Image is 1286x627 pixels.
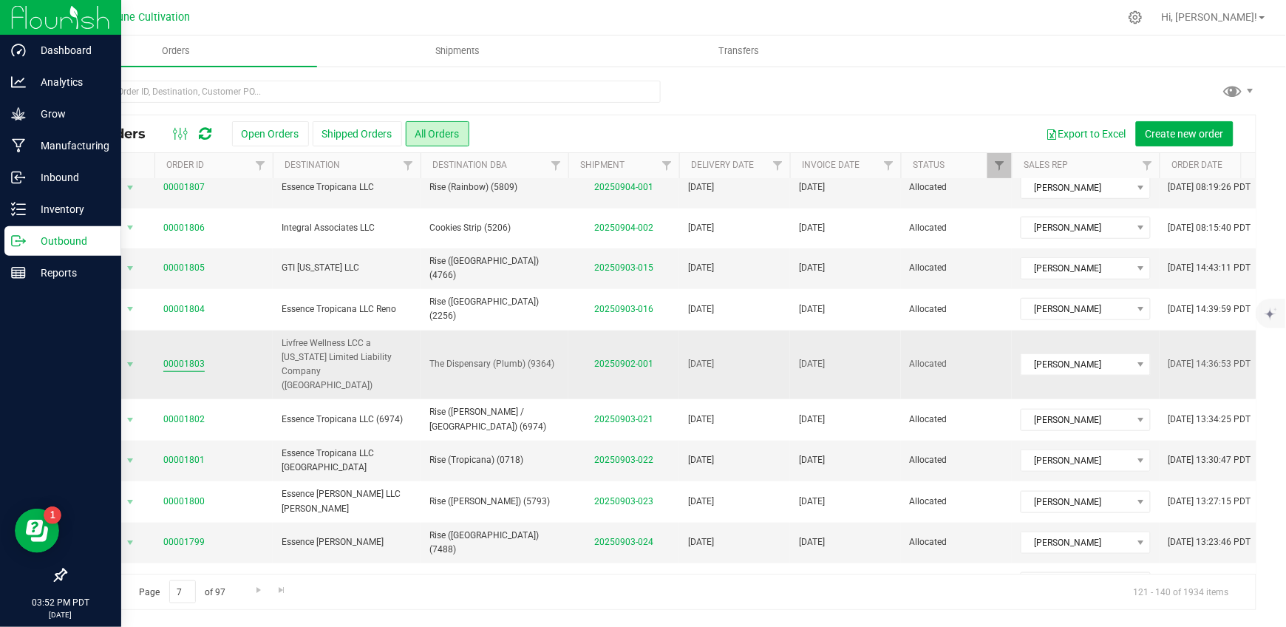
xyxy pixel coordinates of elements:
[1021,573,1132,594] span: [PERSON_NAME]
[121,450,140,471] span: select
[1168,302,1251,316] span: [DATE] 14:39:59 PDT
[1021,354,1132,375] span: [PERSON_NAME]
[271,580,293,600] a: Go to the last page
[166,160,204,170] a: Order ID
[11,43,26,58] inline-svg: Dashboard
[910,535,1003,549] span: Allocated
[688,495,714,509] span: [DATE]
[285,160,340,170] a: Destination
[313,121,402,146] button: Shipped Orders
[429,453,559,467] span: Rise (Tropicana) (0718)
[910,357,1003,371] span: Allocated
[594,304,653,314] a: 20250903-016
[1136,121,1234,146] button: Create new order
[594,537,653,547] a: 20250903-024
[282,413,412,427] span: Essence Tropicana LLC (6974)
[1162,11,1258,23] span: Hi, [PERSON_NAME]!
[415,44,500,58] span: Shipments
[163,180,205,194] a: 00001807
[429,295,559,323] span: Rise ([GEOGRAPHIC_DATA]) (2256)
[26,264,115,282] p: Reports
[163,221,205,235] a: 00001806
[169,580,196,603] input: 7
[580,160,625,170] a: Shipment
[26,105,115,123] p: Grow
[163,453,205,467] a: 00001801
[11,106,26,121] inline-svg: Grow
[1135,153,1160,178] a: Filter
[594,262,653,273] a: 20250903-015
[406,121,469,146] button: All Orders
[799,302,825,316] span: [DATE]
[26,169,115,186] p: Inbound
[913,160,945,170] a: Status
[799,413,825,427] span: [DATE]
[688,413,714,427] span: [DATE]
[7,596,115,609] p: 03:52 PM PDT
[126,580,238,603] span: Page of 97
[317,35,599,67] a: Shipments
[429,221,559,235] span: Cookies Strip (5206)
[282,302,412,316] span: Essence Tropicana LLC Reno
[65,81,661,103] input: Search Order ID, Destination, Customer PO...
[910,495,1003,509] span: Allocated
[1024,160,1068,170] a: Sales Rep
[429,529,559,557] span: Rise ([GEOGRAPHIC_DATA]) (7488)
[688,261,714,275] span: [DATE]
[1168,261,1251,275] span: [DATE] 14:43:11 PDT
[1168,221,1251,235] span: [DATE] 08:15:40 PDT
[688,221,714,235] span: [DATE]
[282,535,412,549] span: Essence [PERSON_NAME]
[799,261,825,275] span: [DATE]
[248,580,269,600] a: Go to the next page
[799,357,825,371] span: [DATE]
[11,202,26,217] inline-svg: Inventory
[877,153,901,178] a: Filter
[802,160,860,170] a: Invoice Date
[910,261,1003,275] span: Allocated
[799,180,825,194] span: [DATE]
[688,302,714,316] span: [DATE]
[1021,492,1132,512] span: [PERSON_NAME]
[799,221,825,235] span: [DATE]
[594,182,653,192] a: 20250904-001
[396,153,421,178] a: Filter
[655,153,679,178] a: Filter
[282,447,412,475] span: Essence Tropicana LLC [GEOGRAPHIC_DATA]
[163,261,205,275] a: 00001805
[688,535,714,549] span: [DATE]
[1037,121,1136,146] button: Export to Excel
[1021,532,1132,553] span: [PERSON_NAME]
[698,44,779,58] span: Transfers
[799,495,825,509] span: [DATE]
[121,573,140,594] span: select
[594,455,653,465] a: 20250903-022
[121,410,140,430] span: select
[688,453,714,467] span: [DATE]
[282,221,412,235] span: Integral Associates LLC
[598,35,880,67] a: Transfers
[766,153,790,178] a: Filter
[11,170,26,185] inline-svg: Inbound
[35,35,317,67] a: Orders
[1146,128,1224,140] span: Create new order
[26,200,115,218] p: Inventory
[232,121,309,146] button: Open Orders
[1021,410,1132,430] span: [PERSON_NAME]
[691,160,754,170] a: Delivery Date
[429,357,559,371] span: The Dispensary (Plumb) (9364)
[26,137,115,155] p: Manufacturing
[11,138,26,153] inline-svg: Manufacturing
[688,180,714,194] span: [DATE]
[44,506,61,524] iframe: Resource center unread badge
[26,73,115,91] p: Analytics
[248,153,273,178] a: Filter
[688,357,714,371] span: [DATE]
[26,232,115,250] p: Outbound
[11,265,26,280] inline-svg: Reports
[1122,580,1241,603] span: 121 - 140 of 1934 items
[1171,160,1222,170] a: Order Date
[594,359,653,369] a: 20250902-001
[121,258,140,279] span: select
